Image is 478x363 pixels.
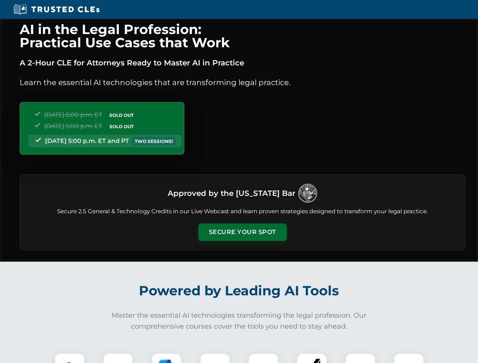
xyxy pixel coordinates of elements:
img: Logo [298,184,317,203]
p: Learn the essential AI technologies that are transforming legal practice. [20,76,466,88]
span: SOLD OUT [107,111,136,119]
h3: Approved by the [US_STATE] Bar [168,186,295,200]
h2: Powered by Leading AI Tools [30,278,449,304]
p: Secure 2.5 General & Technology Credits in our Live Webcast and learn proven strategies designed ... [29,207,456,216]
h1: AI in the Legal Profession: Practical Use Cases that Work [20,23,466,49]
p: Master the essential AI technologies transforming the legal profession. Our comprehensive courses... [107,310,372,332]
span: SOLD OUT [107,123,136,130]
p: A 2-Hour CLE for Attorneys Ready to Master AI in Practice [20,57,466,69]
span: [DATE] 5:00 p.m. ET [44,123,102,130]
img: Trusted CLEs [11,4,102,15]
button: Secure Your Spot [198,223,287,241]
span: [DATE] 5:00 p.m. ET [44,111,102,118]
